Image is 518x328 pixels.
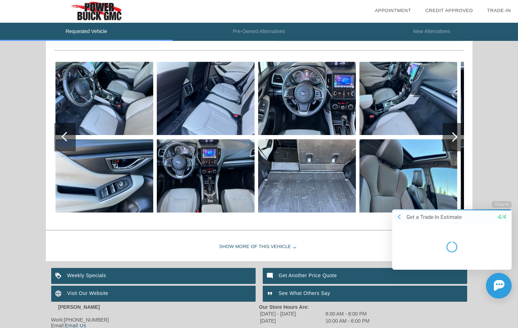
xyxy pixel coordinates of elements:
[173,23,346,41] li: Pre-Owned Alternatives
[263,286,279,302] img: ic_format_quote_white_24dp_2x.png
[258,62,356,135] img: ead0092e14505b05da3d3f8b8e17ddff.jpg
[263,268,279,284] img: ic_mode_comment_white_24dp_2x.png
[263,268,467,284] a: Get Another Price Quote
[487,8,511,13] a: Trade-In
[157,139,255,213] img: f3ad4f505a92e24de8e0881b3a8da722.jpg
[325,318,370,324] td: 10:00 AM - 6:00 PM
[359,62,457,135] img: 5934e93ba0618aeaf1133524abeaa3cd.jpg
[64,317,109,323] span: [PHONE_NUMBER]
[46,233,472,261] div: Show More of this Vehicle
[51,317,259,323] div: Work:
[58,304,100,310] strong: [PERSON_NAME]
[345,23,518,41] li: New Alternatives
[157,62,255,135] img: eb86a722a431592add88c3dcbe841cee.jpg
[259,304,309,310] strong: Our Store Hours Are:
[51,286,67,302] img: ic_language_white_24dp_2x.png
[51,268,256,284] a: Weekly Specials
[375,8,411,13] a: Appointment
[377,195,518,305] iframe: Chat Assistance
[51,286,256,302] a: Visit Our Website
[55,62,153,135] img: e82f9e99ce82631d0f786a7e2edabfc8.jpg
[55,139,153,213] img: cb7ebcf6633a56822f8b9a54cb086ec8.jpg
[425,8,473,13] a: Credit Approved
[260,318,325,324] td: [DATE]
[258,139,356,213] img: 436e3e0ce3e27a3a5f5c15d81ca2ed6d.jpg
[260,311,325,317] td: [DATE] - [DATE]
[359,139,457,213] img: 3f80f7c3aaf6e37b7116cbfa1d5b6d58.jpg
[325,311,370,317] td: 8:00 AM - 8:00 PM
[263,286,467,302] a: See What Others Say
[51,268,67,284] img: ic_loyalty_white_24dp_2x.png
